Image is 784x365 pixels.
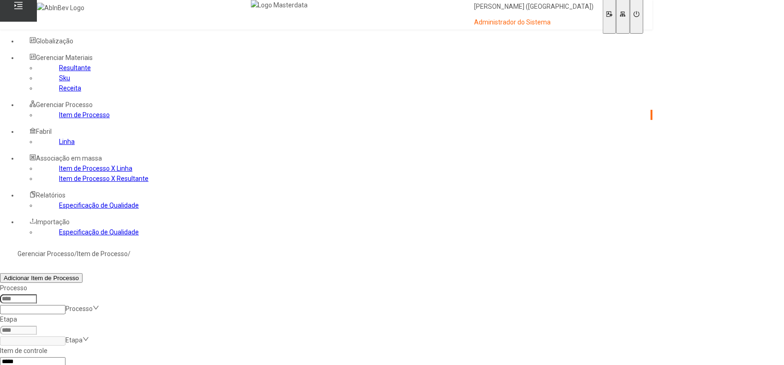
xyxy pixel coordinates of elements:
nz-select-placeholder: Processo [65,305,93,312]
span: Associação em massa [36,155,102,162]
a: Linha [59,138,75,145]
nz-select-placeholder: Etapa [65,336,83,344]
span: Globalização [36,37,73,45]
a: Item de Processo [77,250,128,257]
a: Gerenciar Processo [18,250,74,257]
a: Item de Processo X Resultante [59,175,148,182]
img: AbInBev Logo [37,3,84,13]
a: Resultante [59,64,91,72]
nz-breadcrumb-separator: / [128,250,131,257]
a: Sku [59,74,70,82]
p: [PERSON_NAME] ([GEOGRAPHIC_DATA]) [474,2,594,12]
span: Gerenciar Materiais [36,54,93,61]
a: Especificação de Qualidade [59,202,139,209]
nz-breadcrumb-separator: / [74,250,77,257]
span: Importação [36,218,70,226]
a: Receita [59,84,81,92]
span: Gerenciar Processo [36,101,93,108]
a: Item de Processo [59,111,110,119]
span: Adicionar Item de Processo [4,275,79,281]
a: Item de Processo X Linha [59,165,132,172]
span: Relatórios [36,191,65,199]
p: Administrador do Sistema [474,18,594,27]
span: Fabril [36,128,52,135]
a: Especificação de Qualidade [59,228,139,236]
